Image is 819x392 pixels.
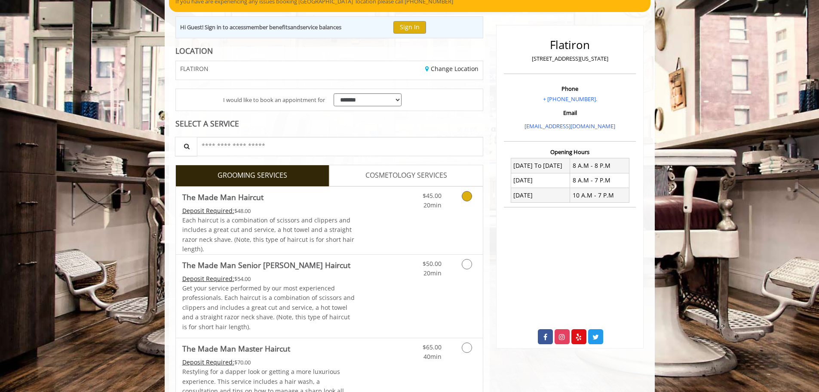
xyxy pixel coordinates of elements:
h3: Phone [506,86,634,92]
span: 20min [423,201,442,209]
b: The Made Man Haircut [182,191,264,203]
div: $48.00 [182,206,355,216]
b: The Made Man Master Haircut [182,343,290,355]
h2: Flatiron [506,39,634,51]
button: Service Search [175,137,197,156]
span: GROOMING SERVICES [218,170,287,181]
span: 40min [423,352,442,361]
span: FLATIRON [180,65,209,72]
div: $54.00 [182,274,355,284]
td: 10 A.M - 7 P.M [570,188,629,203]
b: The Made Man Senior [PERSON_NAME] Haircut [182,259,350,271]
b: member benefits [246,23,290,31]
td: [DATE] [511,173,570,188]
h3: Opening Hours [504,149,636,155]
p: Get your service performed by our most experienced professionals. Each haircut is a combination o... [182,284,355,332]
div: $70.00 [182,358,355,367]
p: [STREET_ADDRESS][US_STATE] [506,54,634,63]
a: Change Location [425,65,479,73]
b: service balances [300,23,341,31]
span: COSMETOLOGY SERVICES [365,170,447,181]
td: 8 A.M - 8 P.M [570,158,629,173]
span: This service needs some Advance to be paid before we block your appointment [182,275,234,283]
a: [EMAIL_ADDRESS][DOMAIN_NAME] [525,122,615,130]
span: This service needs some Advance to be paid before we block your appointment [182,358,234,366]
div: Hi Guest! Sign in to access and [180,23,341,32]
b: LOCATION [175,46,213,56]
span: Each haircut is a combination of scissors and clippers and includes a great cut and service, a ho... [182,216,354,253]
span: This service needs some Advance to be paid before we block your appointment [182,207,234,215]
span: 20min [423,269,442,277]
span: I would like to book an appointment for [223,96,325,105]
span: $65.00 [423,343,442,351]
td: 8 A.M - 7 P.M [570,173,629,188]
span: $45.00 [423,191,442,200]
td: [DATE] [511,188,570,203]
button: Sign In [393,21,426,34]
div: SELECT A SERVICE [175,120,484,128]
h3: Email [506,110,634,116]
span: $50.00 [423,259,442,268]
a: + [PHONE_NUMBER]. [543,95,597,103]
td: [DATE] To [DATE] [511,158,570,173]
